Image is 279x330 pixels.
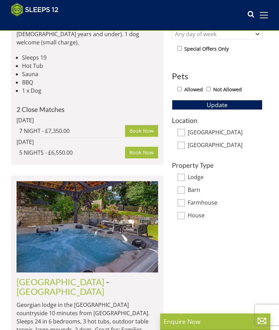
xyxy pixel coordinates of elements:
[172,100,262,110] button: Update
[22,86,158,95] li: 1 x Dog
[17,277,104,287] a: [GEOGRAPHIC_DATA]
[17,116,158,124] div: [DATE]
[184,45,229,53] label: Special Offers Only
[22,78,158,86] li: BBQ
[188,142,262,149] label: [GEOGRAPHIC_DATA]
[17,138,158,146] div: [DATE]
[17,181,158,272] img: open-uri20250716-22-em0v1f.original.
[172,162,262,169] h3: Property Type
[188,199,262,207] label: Farmhouse
[11,3,59,17] img: Sleeps 12
[19,127,125,135] div: 7 NIGHT - £7,350.00
[207,101,228,109] span: Update
[172,29,262,39] div: Combobox
[125,125,158,137] a: Book Now
[17,277,109,297] span: -
[188,174,262,182] label: Lodge
[188,212,262,220] label: House
[19,148,125,157] div: 5 NIGHTS - £6,550.00
[188,187,262,194] label: Barn
[125,147,158,158] a: Book Now
[172,117,262,124] h3: Location
[173,30,254,38] div: Any day of week
[8,21,80,27] iframe: Customer reviews powered by Trustpilot
[184,86,203,93] label: Allowed
[22,70,158,78] li: Sauna
[172,72,262,81] h3: Pets
[22,53,158,62] li: Sleeps 19
[164,317,267,326] p: Enquire Now
[188,129,262,137] label: [GEOGRAPHIC_DATA]
[17,286,104,297] a: [GEOGRAPHIC_DATA]
[22,62,158,70] li: Hot Tub
[17,106,158,113] h4: 2 Close Matches
[213,86,242,93] label: Not Allowed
